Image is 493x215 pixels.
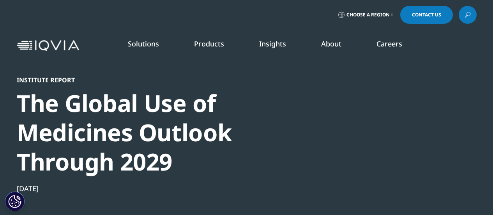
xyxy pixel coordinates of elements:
div: The Global Use of Medicines Outlook Through 2029 [17,89,284,176]
a: Products [194,39,224,48]
div: Institute Report [17,76,284,84]
nav: Primary [82,27,477,64]
a: About [321,39,341,48]
button: Cookies Settings [5,192,25,211]
div: [DATE] [17,184,284,193]
a: Insights [259,39,286,48]
a: Careers [376,39,402,48]
span: Choose a Region [346,12,390,18]
span: Contact Us [412,12,441,17]
img: IQVIA Healthcare Information Technology and Pharma Clinical Research Company [17,40,79,52]
a: Contact Us [400,6,453,24]
a: Solutions [128,39,159,48]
